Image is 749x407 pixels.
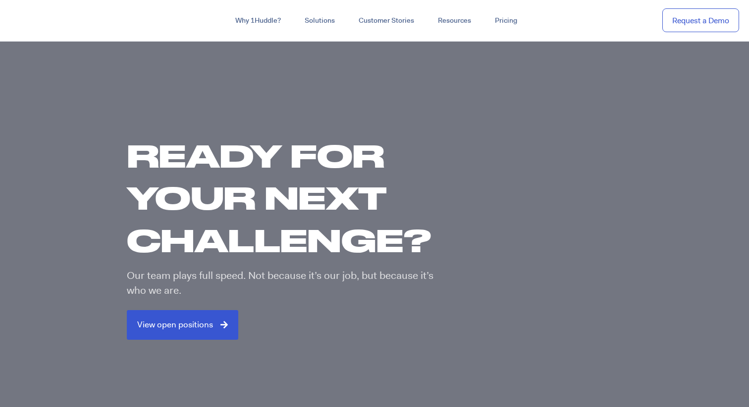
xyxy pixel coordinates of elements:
a: Customer Stories [347,12,426,30]
img: ... [10,11,81,30]
p: Our team plays full speed. Not because it’s our job, but because it’s who we are. [127,269,444,298]
a: Resources [426,12,483,30]
a: View open positions [127,310,238,340]
a: Request a Demo [662,8,739,33]
a: Pricing [483,12,529,30]
a: Why 1Huddle? [223,12,293,30]
a: Solutions [293,12,347,30]
h1: Ready for your next challenge? [127,135,452,261]
span: View open positions [137,320,213,329]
